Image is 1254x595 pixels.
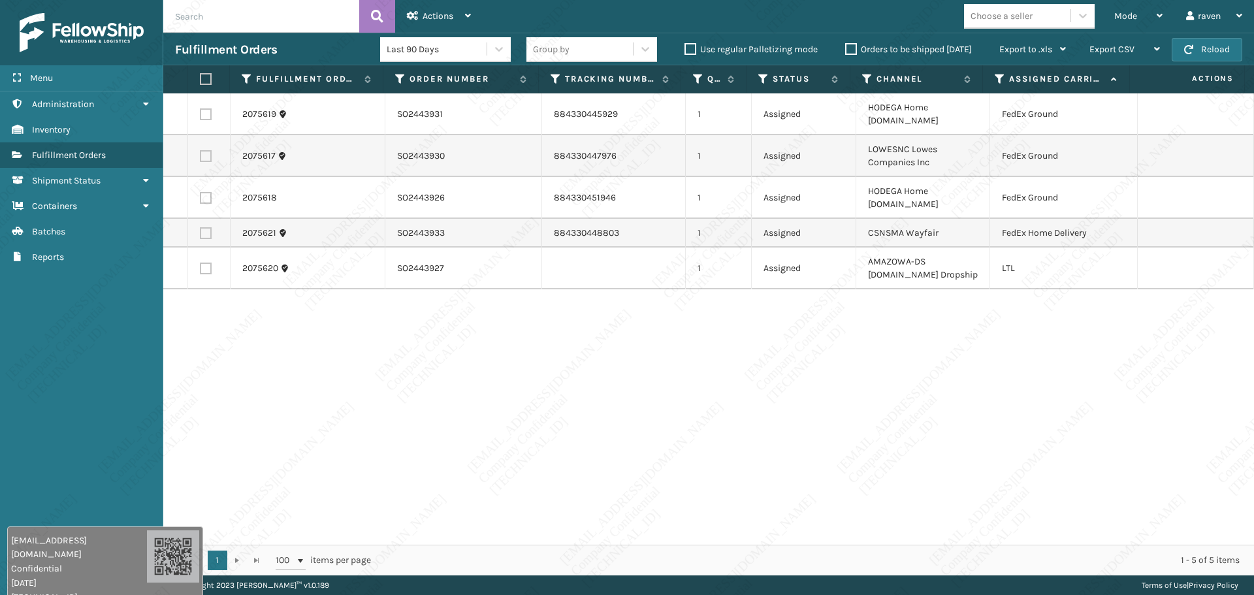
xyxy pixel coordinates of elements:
span: [DATE] [11,576,147,590]
button: Reload [1172,38,1242,61]
span: Shipment Status [32,175,101,186]
label: Order Number [410,73,513,85]
td: 1 [686,177,752,219]
span: Actions [423,10,453,22]
label: Orders to be shipped [DATE] [845,44,972,55]
a: Privacy Policy [1189,581,1238,590]
label: Quantity [707,73,721,85]
span: Fulfillment Orders [32,150,106,161]
span: Batches [32,226,65,237]
td: SO2443927 [385,248,541,289]
div: | [1142,575,1238,595]
span: Inventory [32,124,71,135]
div: Last 90 Days [387,42,488,56]
td: Assigned [752,248,856,289]
span: Reports [32,251,64,263]
a: 2075617 [242,150,276,163]
h3: Fulfillment Orders [175,42,277,57]
a: 884330451946 [554,192,616,203]
td: CSNSMA Wayfair [856,219,990,248]
td: 1 [686,248,752,289]
label: Status [773,73,825,85]
a: 2075619 [242,108,276,121]
td: LTL [990,248,1138,289]
span: items per page [276,551,371,570]
div: 1 - 5 of 5 items [389,554,1240,567]
span: [EMAIL_ADDRESS][DOMAIN_NAME] [11,534,147,561]
label: Tracking Number [565,73,656,85]
td: FedEx Ground [990,177,1138,219]
td: Assigned [752,177,856,219]
td: FedEx Home Delivery [990,219,1138,248]
td: HODEGA Home [DOMAIN_NAME] [856,177,990,219]
div: Group by [533,42,570,56]
td: FedEx Ground [990,135,1138,177]
span: Export to .xls [999,44,1052,55]
td: SO2443933 [385,219,541,248]
td: Assigned [752,135,856,177]
td: SO2443931 [385,93,541,135]
div: Choose a seller [971,9,1033,23]
img: logo [20,13,144,52]
td: Assigned [752,219,856,248]
td: AMAZOWA-DS [DOMAIN_NAME] Dropship [856,248,990,289]
td: SO2443926 [385,177,541,219]
a: 2075621 [242,227,276,240]
label: Assigned Carrier Service [1009,73,1104,85]
label: Fulfillment Order Id [256,73,358,85]
td: HODEGA Home [DOMAIN_NAME] [856,93,990,135]
td: 1 [686,219,752,248]
span: Containers [32,201,77,212]
span: Mode [1114,10,1137,22]
td: 1 [686,135,752,177]
a: 2075618 [242,191,277,204]
td: LOWESNC Lowes Companies Inc [856,135,990,177]
label: Use regular Palletizing mode [684,44,818,55]
td: FedEx Ground [990,93,1138,135]
span: Administration [32,99,94,110]
a: 884330448803 [554,227,619,238]
label: Channel [876,73,957,85]
p: Copyright 2023 [PERSON_NAME]™ v 1.0.189 [179,575,329,595]
a: 884330447976 [554,150,617,161]
span: 100 [276,554,295,567]
span: Menu [30,72,53,84]
a: 1 [208,551,227,570]
span: Actions [1134,68,1242,89]
a: 884330445929 [554,108,618,120]
span: Confidential [11,562,147,575]
a: 2075620 [242,262,278,275]
span: Export CSV [1089,44,1134,55]
td: SO2443930 [385,135,541,177]
td: 1 [686,93,752,135]
a: Terms of Use [1142,581,1187,590]
td: Assigned [752,93,856,135]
